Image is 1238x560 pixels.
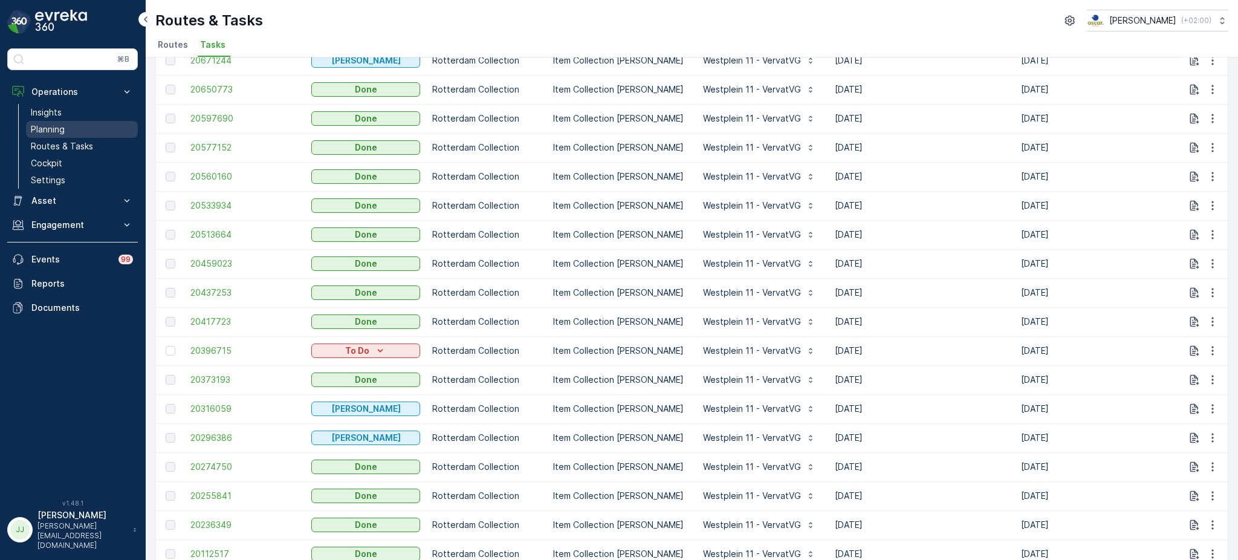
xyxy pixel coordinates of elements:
[426,452,547,481] td: Rotterdam Collection
[190,432,299,444] a: 20296386
[696,312,823,331] button: Westplein 11 - VervatVG
[829,191,1015,220] td: [DATE]
[311,489,420,503] button: Done
[426,510,547,539] td: Rotterdam Collection
[1015,162,1201,191] td: [DATE]
[166,404,175,414] div: Toggle Row Selected
[190,287,299,299] a: 20437253
[426,307,547,336] td: Rotterdam Collection
[547,220,690,249] td: Item Collection [PERSON_NAME]
[547,104,690,133] td: Item Collection [PERSON_NAME]
[703,461,801,473] p: Westplein 11 - VervatVG
[696,51,823,70] button: Westplein 11 - VervatVG
[311,111,420,126] button: Done
[166,288,175,298] div: Toggle Row Selected
[166,346,175,356] div: Toggle Row Selected
[426,220,547,249] td: Rotterdam Collection
[10,520,30,539] div: JJ
[426,365,547,394] td: Rotterdam Collection
[426,133,547,162] td: Rotterdam Collection
[190,171,299,183] span: 20560160
[696,109,823,128] button: Westplein 11 - VervatVG
[311,402,420,416] button: Geen Afval
[355,171,377,183] p: Done
[547,452,690,481] td: Item Collection [PERSON_NAME]
[547,423,690,452] td: Item Collection [PERSON_NAME]
[1015,336,1201,365] td: [DATE]
[355,83,377,96] p: Done
[696,196,823,215] button: Westplein 11 - VervatVG
[829,452,1015,481] td: [DATE]
[355,374,377,386] p: Done
[166,462,175,472] div: Toggle Row Selected
[829,336,1015,365] td: [DATE]
[696,399,823,418] button: Westplein 11 - VervatVG
[31,86,114,98] p: Operations
[7,509,138,550] button: JJ[PERSON_NAME][PERSON_NAME][EMAIL_ADDRESS][DOMAIN_NAME]
[190,519,299,531] span: 20236349
[696,428,823,448] button: Westplein 11 - VervatVG
[190,83,299,96] a: 20650773
[703,316,801,328] p: Westplein 11 - VervatVG
[7,213,138,237] button: Engagement
[311,431,420,445] button: Geen Afval
[158,39,188,51] span: Routes
[190,461,299,473] a: 20274750
[166,491,175,501] div: Toggle Row Selected
[426,278,547,307] td: Rotterdam Collection
[31,106,62,119] p: Insights
[190,142,299,154] a: 20577152
[166,230,175,239] div: Toggle Row Selected
[190,374,299,386] span: 20373193
[190,54,299,67] a: 20671244
[547,75,690,104] td: Item Collection [PERSON_NAME]
[1015,510,1201,539] td: [DATE]
[117,54,129,64] p: ⌘B
[426,191,547,220] td: Rotterdam Collection
[31,123,65,135] p: Planning
[166,433,175,443] div: Toggle Row Selected
[829,133,1015,162] td: [DATE]
[696,254,823,273] button: Westplein 11 - VervatVG
[311,198,420,213] button: Done
[31,157,62,169] p: Cockpit
[703,171,801,183] p: Westplein 11 - VervatVG
[426,162,547,191] td: Rotterdam Collection
[1015,46,1201,75] td: [DATE]
[166,85,175,94] div: Toggle Row Selected
[829,481,1015,510] td: [DATE]
[696,167,823,186] button: Westplein 11 - VervatVG
[311,53,420,68] button: Geen Afval
[155,11,263,30] p: Routes & Tasks
[26,155,138,172] a: Cockpit
[311,227,420,242] button: Done
[166,317,175,327] div: Toggle Row Selected
[190,316,299,328] a: 20417723
[355,490,377,502] p: Done
[547,46,690,75] td: Item Collection [PERSON_NAME]
[547,510,690,539] td: Item Collection [PERSON_NAME]
[547,481,690,510] td: Item Collection [PERSON_NAME]
[703,374,801,386] p: Westplein 11 - VervatVG
[426,75,547,104] td: Rotterdam Collection
[166,520,175,530] div: Toggle Row Selected
[696,225,823,244] button: Westplein 11 - VervatVG
[426,249,547,278] td: Rotterdam Collection
[166,143,175,152] div: Toggle Row Selected
[31,253,111,265] p: Events
[829,365,1015,394] td: [DATE]
[37,521,127,550] p: [PERSON_NAME][EMAIL_ADDRESS][DOMAIN_NAME]
[547,191,690,220] td: Item Collection [PERSON_NAME]
[355,258,377,270] p: Done
[35,10,87,34] img: logo_dark-DEwI_e13.png
[166,172,175,181] div: Toggle Row Selected
[190,403,299,415] span: 20316059
[703,287,801,299] p: Westplein 11 - VervatVG
[311,343,420,358] button: To Do
[703,229,801,241] p: Westplein 11 - VervatVG
[1015,278,1201,307] td: [DATE]
[190,548,299,560] span: 20112517
[703,519,801,531] p: Westplein 11 - VervatVG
